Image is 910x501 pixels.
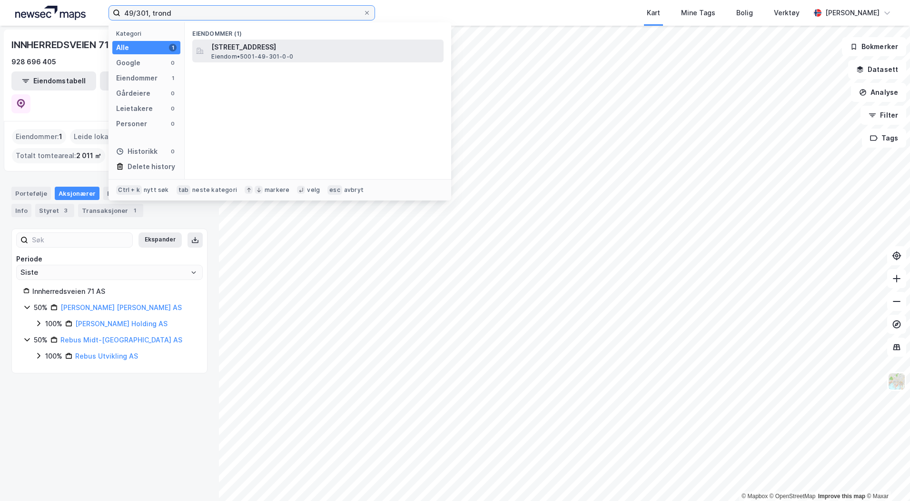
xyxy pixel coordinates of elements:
div: Info [11,204,31,217]
button: Analyse [851,83,906,102]
div: 1 [169,44,177,51]
button: Ekspander [138,232,182,248]
div: tab [177,185,191,195]
input: Søk [28,233,132,247]
a: Mapbox [742,493,768,500]
div: avbryt [344,186,364,194]
div: Verktøy [774,7,800,19]
div: 0 [169,90,177,97]
input: Søk på adresse, matrikkel, gårdeiere, leietakere eller personer [120,6,363,20]
button: Leietakertabell [100,71,185,90]
div: neste kategori [192,186,237,194]
div: Delete history [128,161,175,172]
div: esc [327,185,342,195]
div: Kart [647,7,660,19]
div: 3 [61,206,70,215]
div: markere [265,186,289,194]
span: 1 [59,131,62,142]
div: Eiendommer [116,72,158,84]
a: Improve this map [818,493,865,500]
a: Rebus Midt-[GEOGRAPHIC_DATA] AS [60,336,182,344]
div: Google [116,57,140,69]
div: Leide lokasjoner : [70,129,138,144]
div: 0 [169,59,177,67]
img: logo.a4113a55bc3d86da70a041830d287a7e.svg [15,6,86,20]
button: Bokmerker [842,37,906,56]
a: OpenStreetMap [770,493,816,500]
div: Alle [116,42,129,53]
div: Ctrl + k [116,185,142,195]
div: Innherredsveien 71 AS [32,286,196,297]
div: Aksjonærer [55,187,99,200]
div: 50% [34,302,48,313]
div: Periode [16,253,203,265]
img: Z [888,372,906,391]
div: Eiendommer (1) [185,22,451,40]
a: Rebus Utvikling AS [75,352,138,360]
div: Mine Tags [681,7,715,19]
input: ClearOpen [17,265,202,280]
a: [PERSON_NAME] [PERSON_NAME] AS [60,303,182,311]
button: Eiendomstabell [11,71,96,90]
iframe: Chat Widget [862,455,910,501]
div: 928 696 405 [11,56,56,68]
div: 0 [169,120,177,128]
div: 100% [45,351,62,362]
button: Open [190,269,198,276]
div: Portefølje [11,187,51,200]
div: Gårdeiere [116,88,150,99]
div: Personer [116,118,147,130]
div: velg [307,186,320,194]
a: [PERSON_NAME] Holding AS [75,320,168,328]
div: Kategori [116,30,180,37]
span: [STREET_ADDRESS] [211,41,440,53]
button: Filter [861,106,906,125]
div: Styret [35,204,74,217]
button: Datasett [848,60,906,79]
div: Leietakere [116,103,153,114]
div: Transaksjoner [78,204,143,217]
span: 2 011 ㎡ [76,150,101,161]
div: Totalt tomteareal : [12,148,105,163]
button: Tags [862,129,906,148]
div: [PERSON_NAME] [825,7,880,19]
span: Eiendom • 5001-49-301-0-0 [211,53,293,60]
div: 0 [169,105,177,112]
div: 1 [130,206,139,215]
div: INNHERREDSVEIEN 71 AS [11,37,126,52]
div: 0 [169,148,177,155]
div: Kontrollprogram for chat [862,455,910,501]
div: Eiendommer [103,187,162,200]
div: Eiendommer : [12,129,66,144]
div: Historikk [116,146,158,157]
div: 1 [169,74,177,82]
div: nytt søk [144,186,169,194]
div: Bolig [736,7,753,19]
div: 50% [34,334,48,346]
div: 100% [45,318,62,330]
